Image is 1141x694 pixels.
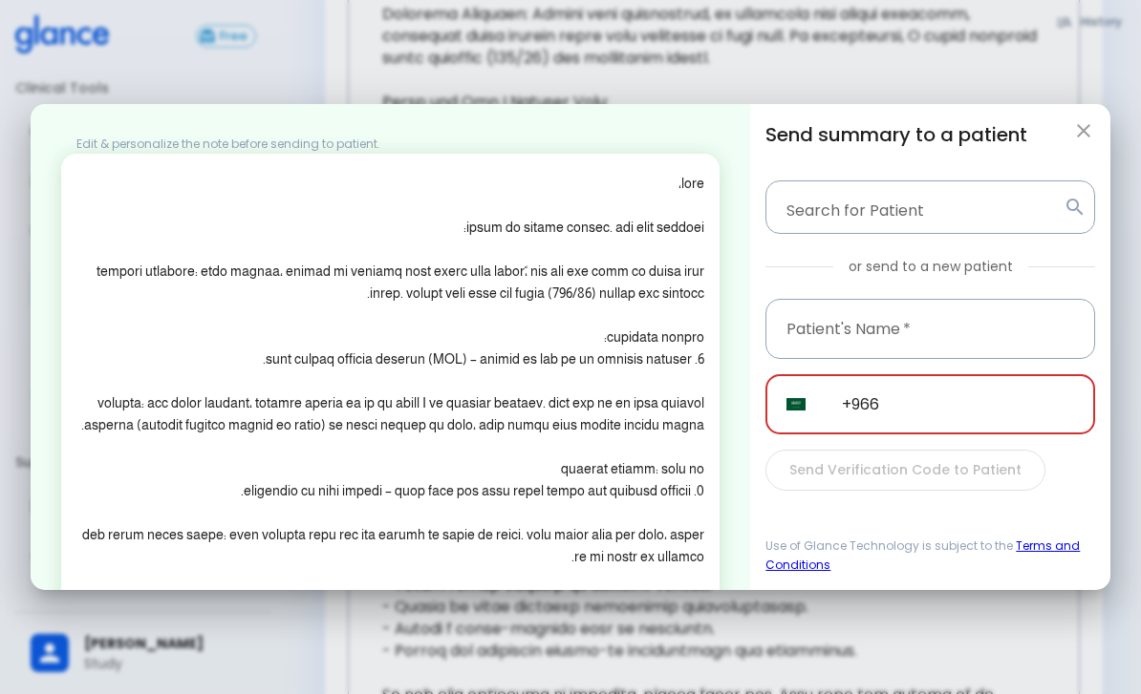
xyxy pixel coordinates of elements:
[821,374,1095,434] input: Enter Patient's WhatsApp Number
[779,388,813,422] button: Select country
[786,398,806,411] img: unknown
[765,299,1095,359] input: Enter Patient's Name
[765,119,1095,150] h6: Send summary to a patient
[849,257,1013,276] p: or send to a new patient
[774,189,1056,225] input: Patient Name or Phone Number
[765,536,1095,575] span: Use of Glance Technology is subject to the
[61,136,380,152] span: Edit & personalize the note before sending to patient.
